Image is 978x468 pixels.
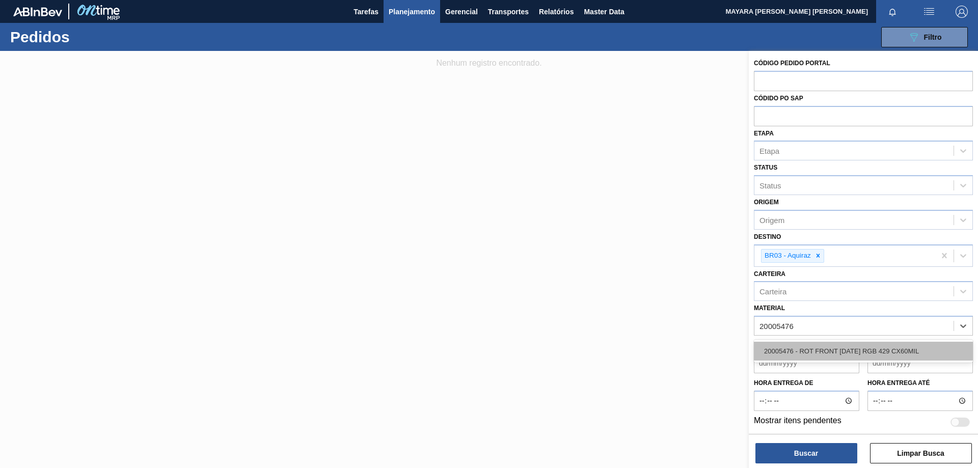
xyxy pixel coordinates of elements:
[762,250,812,262] div: BR03 - Aquiraz
[759,287,786,296] div: Carteira
[754,376,859,391] label: Hora entrega de
[956,6,968,18] img: Logout
[759,215,784,224] div: Origem
[354,6,378,18] span: Tarefas
[584,6,624,18] span: Master Data
[754,305,785,312] label: Material
[13,7,62,16] img: TNhmsLtSVTkK8tSr43FrP2fwEKptu5GPRR3wAAAABJRU5ErkJggg==
[754,199,779,206] label: Origem
[923,6,935,18] img: userActions
[10,31,162,43] h1: Pedidos
[754,233,781,240] label: Destino
[754,342,973,361] div: 20005476 - ROT FRONT [DATE] RGB 429 CX60MIL
[754,416,841,428] label: Mostrar itens pendentes
[445,6,478,18] span: Gerencial
[876,5,909,19] button: Notificações
[488,6,529,18] span: Transportes
[539,6,574,18] span: Relatórios
[754,95,803,102] label: Códido PO SAP
[924,33,942,41] span: Filtro
[759,181,781,190] div: Status
[754,270,785,278] label: Carteira
[867,353,973,373] input: dd/mm/yyyy
[389,6,435,18] span: Planejamento
[881,27,968,47] button: Filtro
[754,60,830,67] label: Código Pedido Portal
[867,376,973,391] label: Hora entrega até
[754,130,774,137] label: Etapa
[754,164,777,171] label: Status
[754,353,859,373] input: dd/mm/yyyy
[759,147,779,155] div: Etapa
